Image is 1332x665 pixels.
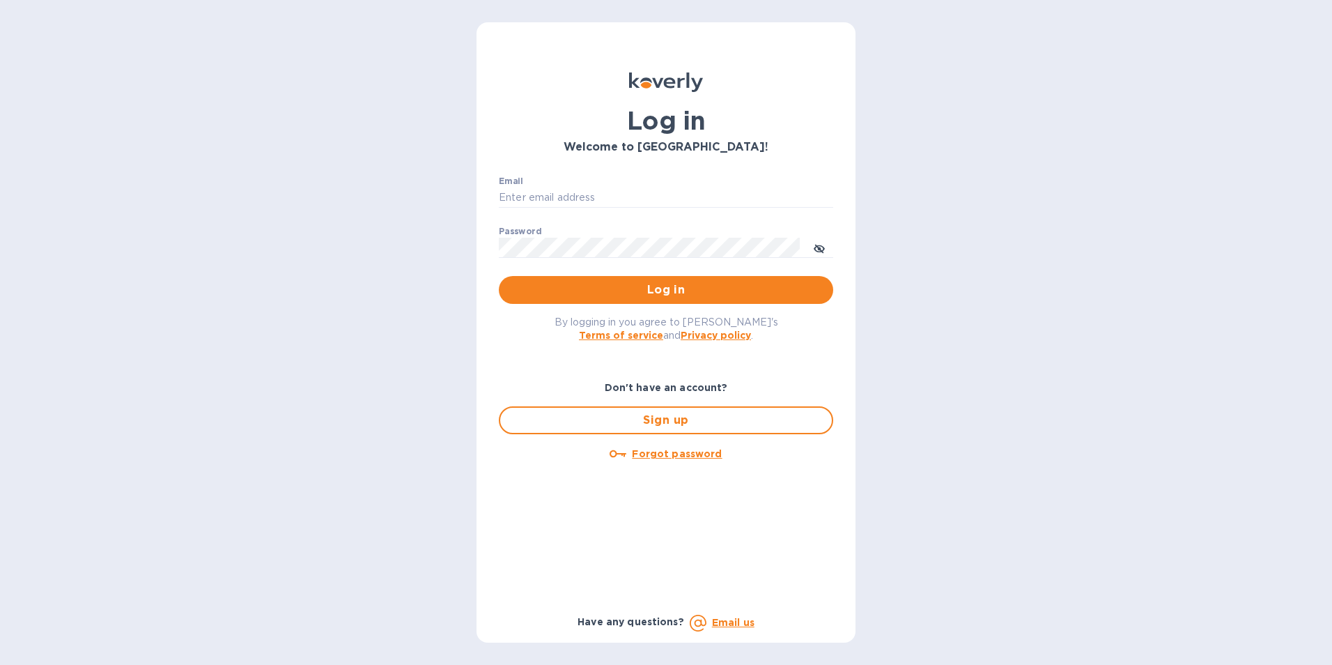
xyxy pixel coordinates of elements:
[499,177,523,185] label: Email
[681,330,751,341] a: Privacy policy
[805,234,833,261] button: toggle password visibility
[712,617,754,628] a: Email us
[632,448,722,459] u: Forgot password
[499,188,833,208] input: Enter email address
[555,316,778,341] span: By logging in you agree to [PERSON_NAME]'s and .
[499,106,833,135] h1: Log in
[510,282,822,298] span: Log in
[499,276,833,304] button: Log in
[605,382,728,393] b: Don't have an account?
[579,330,663,341] a: Terms of service
[499,141,833,154] h3: Welcome to [GEOGRAPHIC_DATA]!
[578,616,684,627] b: Have any questions?
[499,227,541,236] label: Password
[511,412,821,429] span: Sign up
[629,72,703,92] img: Koverly
[499,406,833,434] button: Sign up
